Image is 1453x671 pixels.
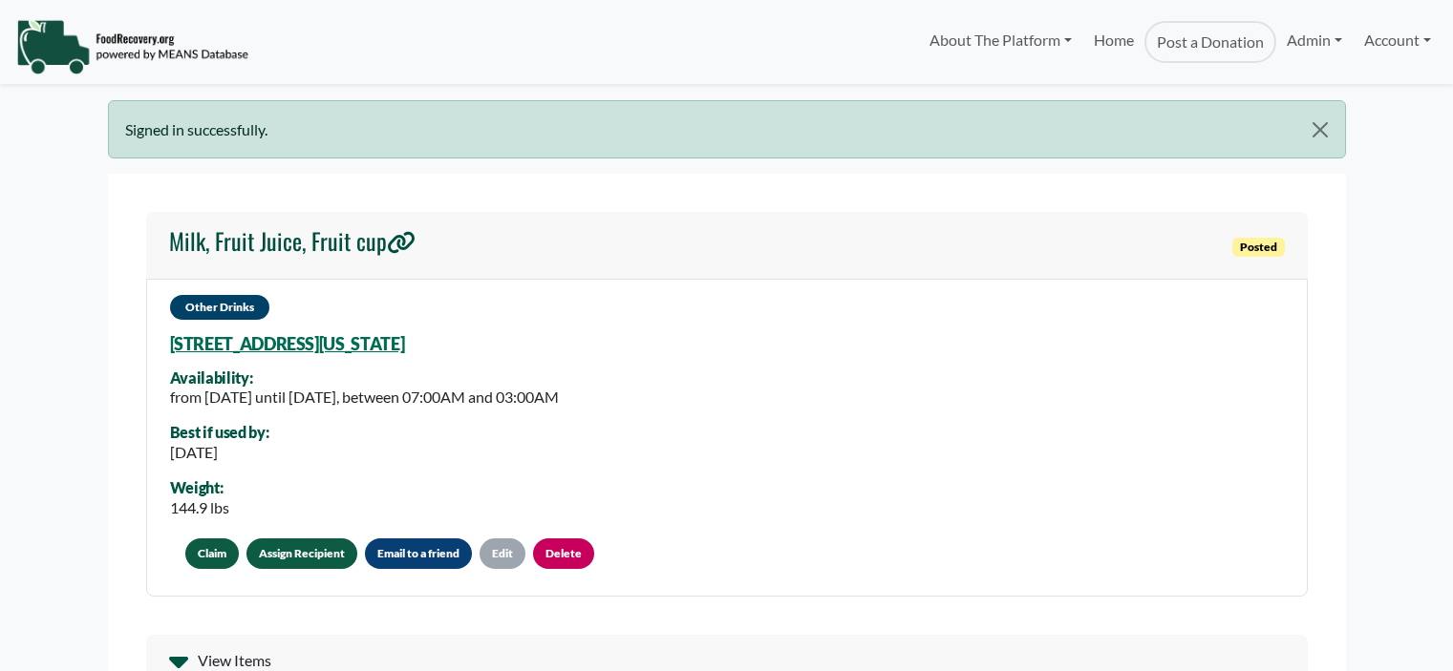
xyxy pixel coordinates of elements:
a: About The Platform [919,21,1082,59]
a: Delete [533,538,594,569]
a: [STREET_ADDRESS][US_STATE] [170,333,405,354]
span: Posted [1232,238,1285,257]
div: Availability: [170,369,559,387]
div: 144.9 lbs [170,496,229,519]
a: Edit [480,538,525,569]
button: Claim [185,538,239,569]
div: from [DATE] until [DATE], between 07:00AM and 03:00AM [170,386,559,409]
img: NavigationLogo_FoodRecovery-91c16205cd0af1ed486a0f1a7774a6544ea792ac00100771e7dd3ec7c0e58e41.png [16,18,248,75]
div: [DATE] [170,441,269,464]
div: Best if used by: [170,424,269,441]
button: Email to a friend [365,538,472,569]
a: Post a Donation [1144,21,1276,63]
a: Admin [1276,21,1353,59]
div: Weight: [170,479,229,496]
span: Other Drinks [170,295,269,320]
a: Milk, Fruit Juice, Fruit cup [169,227,416,263]
a: Account [1354,21,1442,59]
h4: Milk, Fruit Juice, Fruit cup [169,227,416,255]
button: Close [1295,101,1344,158]
div: Signed in successfully. [108,100,1346,158]
a: Home [1082,21,1143,63]
a: Assign Recipient [246,538,357,569]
